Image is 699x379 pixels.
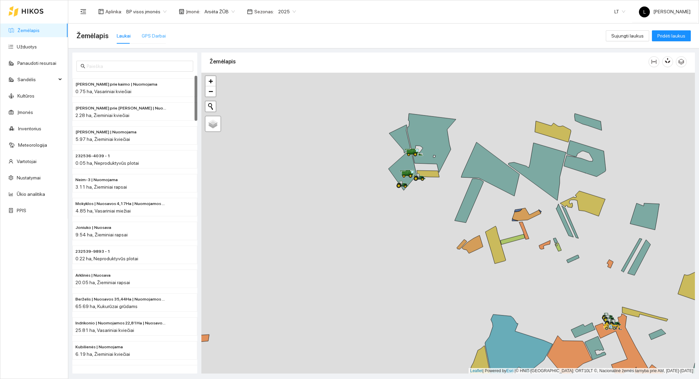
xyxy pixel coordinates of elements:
[80,9,86,15] span: menu-fold
[87,62,189,70] input: Paieška
[75,113,129,118] span: 2.28 ha, Žieminiai kviečiai
[75,280,130,285] span: 20.05 ha, Žieminiai rapsai
[105,8,122,15] span: Aplinka :
[75,344,123,350] span: Kubilienės | Nuomojama
[614,6,625,17] span: LT
[254,8,274,15] span: Sezonas :
[649,59,659,64] span: column-width
[75,224,111,231] span: Joniuko | Nuosava
[18,142,47,148] a: Meteorologija
[515,368,516,373] span: |
[75,304,138,309] span: 65.69 ha, Kukurūzai grūdams
[209,87,213,96] span: −
[606,30,649,41] button: Sujungti laukus
[75,232,128,237] span: 9.54 ha, Žieminiai rapsai
[142,32,166,40] div: GPS Darbai
[606,33,649,39] a: Sujungti laukus
[470,368,483,373] a: Leaflet
[76,5,90,18] button: menu-fold
[126,6,167,17] span: BP visos įmonės
[205,116,220,131] a: Layers
[75,136,130,142] span: 5.97 ha, Žieminiai kviečiai
[643,6,646,17] span: L
[209,77,213,85] span: +
[75,256,138,261] span: 0.22 ha, Neproduktyvūs plotai
[648,56,659,67] button: column-width
[75,248,110,255] span: 232539-9893 - 1
[75,327,134,333] span: 25.81 ha, Vasariniai kviečiai
[186,8,200,15] span: Įmonė :
[75,153,110,159] span: 232536-4039 - 1
[17,44,37,49] a: Užduotys
[17,73,56,86] span: Sandėlis
[75,81,157,88] span: Rolando prie kaimo | Nuomojama
[278,6,296,17] span: 2025
[205,101,216,112] button: Initiate a new search
[507,368,514,373] a: Esri
[17,28,40,33] a: Žemėlapis
[17,191,45,197] a: Ūkio analitika
[75,177,118,183] span: Neim-3 | Nuomojama
[652,30,691,41] button: Pridėti laukus
[76,30,109,41] span: Žemėlapis
[98,9,104,14] span: layout
[639,9,690,14] span: [PERSON_NAME]
[75,105,167,112] span: Rolando prie Valės | Nuosava
[657,32,685,40] span: Pridėti laukus
[17,175,41,180] a: Nustatymai
[17,208,26,213] a: PPIS
[75,320,167,326] span: Indrikonio | Nuomojamos 22,81Ha | Nuosavos 3,00 Ha
[75,129,137,135] span: Ginaičių Valiaus | Nuomojama
[75,208,131,214] span: 4.85 ha, Vasariniai miežiai
[652,33,691,39] a: Pridėti laukus
[75,89,131,94] span: 0.75 ha, Vasariniai kviečiai
[81,64,85,69] span: search
[75,351,130,357] span: 6.19 ha, Žieminiai kviečiai
[17,93,34,99] a: Kultūros
[247,9,253,14] span: calendar
[75,160,139,166] span: 0.05 ha, Neproduktyvūs plotai
[75,184,127,190] span: 3.11 ha, Žieminiai rapsai
[117,32,131,40] div: Laukai
[17,110,33,115] a: Įmonės
[179,9,184,14] span: shop
[75,201,167,207] span: Mokyklos | Nuosavos 4,17Ha | Nuomojamos 0,68Ha
[75,272,111,279] span: Arklinės | Nuosava
[17,159,37,164] a: Vartotojai
[18,126,41,131] a: Inventorius
[205,86,216,97] a: Zoom out
[204,6,235,17] span: Arsėta ŽŪB
[611,32,644,40] span: Sujungti laukus
[75,296,167,303] span: Berželis | Nuosavos 35,44Ha | Nuomojamos 30,25Ha
[205,76,216,86] a: Zoom in
[469,368,695,374] div: | Powered by © HNIT-[GEOGRAPHIC_DATA]; ORT10LT ©, Nacionalinė žemės tarnyba prie AM, [DATE]-[DATE]
[210,52,648,71] div: Žemėlapis
[17,60,56,66] a: Panaudoti resursai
